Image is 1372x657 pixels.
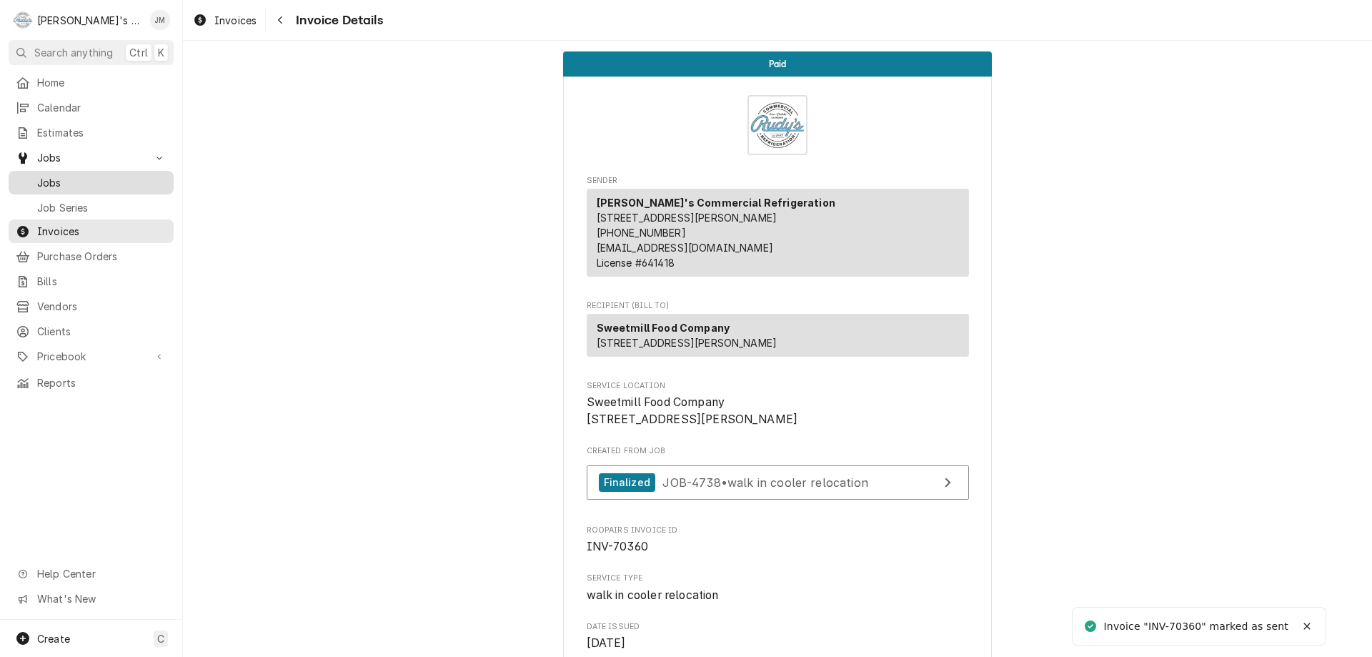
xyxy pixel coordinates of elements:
span: K [158,45,164,60]
a: Purchase Orders [9,244,174,268]
span: Sweetmill Food Company [STREET_ADDRESS][PERSON_NAME] [587,395,798,426]
span: Bills [37,274,166,289]
a: Go to Pricebook [9,345,174,368]
span: Jobs [37,150,145,165]
div: Recipient (Bill To) [587,314,969,362]
span: License # 641418 [597,257,675,269]
span: Invoices [214,13,257,28]
a: Go to Jobs [9,146,174,169]
span: Service Type [587,573,969,584]
div: Invoice Recipient [587,300,969,363]
div: Service Location [587,380,969,428]
div: Finalized [599,473,655,493]
span: Vendors [37,299,166,314]
div: JM [150,10,170,30]
div: Roopairs Invoice ID [587,525,969,555]
span: Calendar [37,100,166,115]
a: Home [9,71,174,94]
span: Search anything [34,45,113,60]
span: INV-70360 [587,540,648,553]
a: View Job [587,465,969,500]
div: Invoice Sender [587,175,969,283]
span: Help Center [37,566,165,581]
span: [STREET_ADDRESS][PERSON_NAME] [597,212,777,224]
span: Recipient (Bill To) [587,300,969,312]
a: Go to What's New [9,587,174,611]
div: Service Type [587,573,969,603]
button: Search anythingCtrlK [9,40,174,65]
a: Bills [9,270,174,293]
span: Estimates [37,125,166,140]
span: [STREET_ADDRESS][PERSON_NAME] [597,337,777,349]
div: Jim McIntyre's Avatar [150,10,170,30]
a: Calendar [9,96,174,119]
div: Date Issued [587,621,969,652]
span: Sender [587,175,969,187]
div: Sender [587,189,969,282]
span: Service Location [587,380,969,392]
span: Pricebook [37,349,145,364]
span: Ctrl [129,45,148,60]
div: Rudy's Commercial Refrigeration's Avatar [13,10,33,30]
span: Invoice Details [292,11,382,30]
a: [EMAIL_ADDRESS][DOMAIN_NAME] [597,242,773,254]
div: [PERSON_NAME]'s Commercial Refrigeration [37,13,142,28]
a: Vendors [9,295,174,318]
span: Date Issued [587,635,969,652]
span: Date Issued [587,621,969,633]
div: Status [563,51,992,76]
span: Service Type [587,587,969,604]
span: Roopairs Invoice ID [587,525,969,536]
span: Invoices [37,224,166,239]
div: R [13,10,33,30]
span: Paid [769,59,787,69]
a: Reports [9,371,174,395]
span: Home [37,75,166,90]
strong: [PERSON_NAME]'s Commercial Refrigeration [597,197,835,209]
button: Navigate back [269,9,292,31]
a: Clients [9,320,174,343]
span: walk in cooler relocation [587,588,719,602]
span: Roopairs Invoice ID [587,538,969,555]
a: Estimates [9,121,174,144]
a: Go to Help Center [9,562,174,586]
span: Created From Job [587,445,969,457]
span: Jobs [37,175,166,190]
div: Invoice "INV-70360" marked as sent [1104,619,1291,634]
a: [PHONE_NUMBER] [597,227,686,239]
div: Recipient (Bill To) [587,314,969,357]
span: Job Series [37,200,166,215]
a: Invoices [187,9,262,32]
strong: Sweetmill Food Company [597,322,730,334]
span: C [157,631,164,646]
a: Job Series [9,196,174,219]
a: Jobs [9,171,174,194]
div: Created From Job [587,445,969,507]
span: Create [37,633,70,645]
span: JOB-4738 • walk in cooler relocation [662,475,868,489]
span: Service Location [587,394,969,428]
span: Reports [37,375,166,390]
span: Clients [37,324,166,339]
a: Invoices [9,219,174,243]
img: Logo [747,95,807,155]
span: Purchase Orders [37,249,166,264]
div: Sender [587,189,969,277]
span: What's New [37,591,165,606]
span: [DATE] [587,636,626,650]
